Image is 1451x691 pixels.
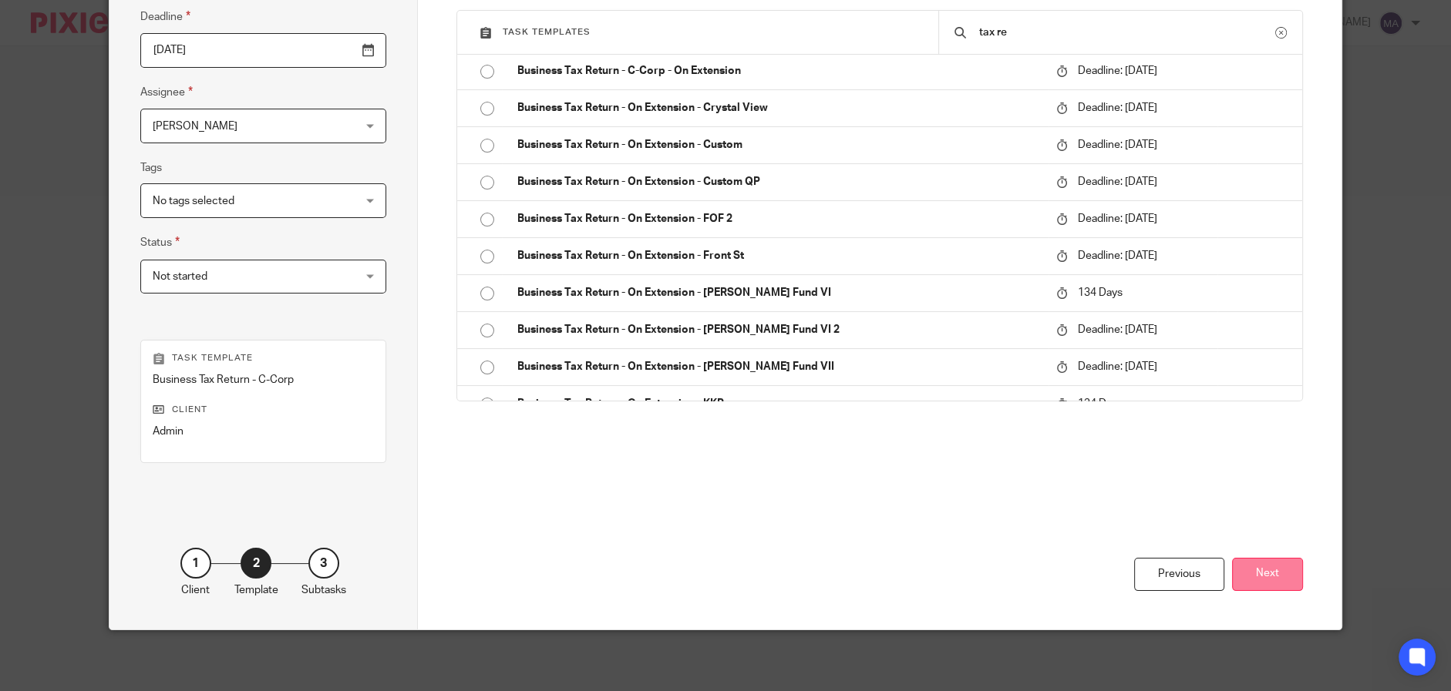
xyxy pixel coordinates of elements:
[517,174,1041,190] p: Business Tax Return - On Extension - Custom QP
[1134,558,1224,591] div: Previous
[153,352,373,364] p: Task template
[140,83,193,101] label: Assignee
[153,271,207,282] span: Not started
[1078,65,1157,76] span: Deadline: [DATE]
[301,582,346,598] p: Subtasks
[1078,324,1157,335] span: Deadline: [DATE]
[1232,558,1303,591] button: Next
[517,137,1041,153] p: Business Tax Return - On Extension - Custom
[140,233,180,251] label: Status
[234,582,278,598] p: Template
[517,248,1041,263] p: Business Tax Return - On Extension - Front St
[153,121,237,132] span: [PERSON_NAME]
[241,548,271,579] div: 2
[1078,213,1157,224] span: Deadline: [DATE]
[503,28,591,36] span: Task templates
[153,404,373,416] p: Client
[517,100,1041,116] p: Business Tax Return - On Extension - Crystal View
[1078,361,1157,372] span: Deadline: [DATE]
[140,160,162,176] label: Tags
[181,582,210,598] p: Client
[153,424,373,439] p: Admin
[517,359,1041,374] p: Business Tax Return - On Extension - [PERSON_NAME] Fund VII
[978,24,1275,41] input: Search...
[517,322,1041,337] p: Business Tax Return - On Extension - [PERSON_NAME] Fund VI 2
[140,33,385,68] input: Use the arrow keys to pick a date
[140,8,190,25] label: Deadline
[153,196,234,206] span: No tags selected
[1078,398,1123,409] span: 134 Days
[308,548,339,579] div: 3
[1078,176,1157,187] span: Deadline: [DATE]
[180,548,211,579] div: 1
[517,396,1041,411] p: Business Tax Return - On Extension - KKR
[153,372,373,387] p: Business Tax Return - C-Corp
[517,63,1041,79] p: Business Tax Return - C-Corp - On Extension
[1078,102,1157,113] span: Deadline: [DATE]
[517,285,1041,300] p: Business Tax Return - On Extension - [PERSON_NAME] Fund VI
[1078,287,1123,298] span: 134 Days
[1078,139,1157,150] span: Deadline: [DATE]
[517,211,1041,226] p: Business Tax Return - On Extension - FOF 2
[1078,250,1157,261] span: Deadline: [DATE]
